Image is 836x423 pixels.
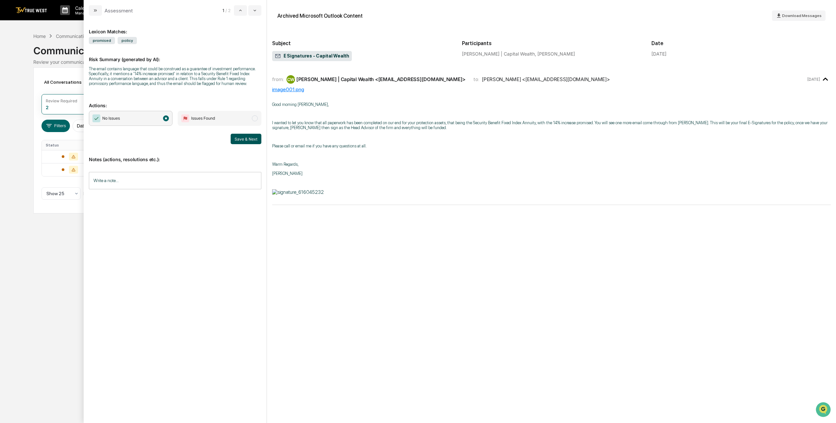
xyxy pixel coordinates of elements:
[105,8,133,14] div: Assessment
[13,82,42,89] span: Preclearance
[222,8,224,13] span: 1
[651,40,831,46] h2: Date
[70,11,103,15] p: Manage Tasks
[65,111,79,116] span: Pylon
[231,134,261,144] button: Save & Next
[92,114,100,122] img: Checkmark
[33,59,802,65] div: Review your communication records across channels
[272,86,831,93] div: image001.png
[16,7,47,13] img: logo
[272,102,831,107] p: Good morning [PERSON_NAME],
[7,50,18,62] img: 1746055101610-c473b297-6a78-478c-a979-82029cc54cd1
[473,76,479,82] span: to:
[272,171,831,176] p: [PERSON_NAME]
[225,8,233,13] span: / 2
[272,162,831,167] p: Warm Regards,
[7,95,12,101] div: 🔎
[73,120,126,132] button: Date:[DATE] - [DATE]
[462,51,641,57] div: [PERSON_NAME] | Capital Wealth, [PERSON_NAME]
[56,33,109,39] div: Communications Archive
[191,115,215,122] span: Issues Found
[4,80,45,92] a: 🖐️Preclearance
[41,120,70,132] button: Filters
[7,14,119,24] p: How can we help?
[102,115,120,122] span: No Issues
[46,98,77,103] div: Review Required
[89,21,261,34] div: Lexicon Matches:
[277,13,363,19] div: Archived Microsoft Outlook Content
[181,114,189,122] img: Flag
[287,75,295,84] div: CW
[462,40,641,46] h2: Participants
[54,82,81,89] span: Attestations
[482,76,610,82] div: [PERSON_NAME] <[EMAIL_ADDRESS][DOMAIN_NAME]>
[17,30,108,37] input: Clear
[13,95,41,101] span: Data Lookup
[772,10,826,21] button: Download Messages
[42,140,97,150] th: Status
[46,110,79,116] a: Powered byPylon
[46,105,49,110] div: 2
[7,83,12,88] div: 🖐️
[70,5,103,11] p: Calendar
[45,80,84,92] a: 🗄️Attestations
[89,37,115,44] span: promised
[782,13,822,18] span: Download Messages
[89,149,261,162] p: Notes (actions, resolutions etc.):
[33,33,46,39] div: Home
[89,49,261,62] p: Risk Summary (generated by AI):
[272,76,284,82] span: from:
[111,52,119,60] button: Start new chat
[272,120,831,130] p: I wanted to let you know that all paperwork has been completed on our end for your protection ass...
[22,50,107,57] div: Start new chat
[815,401,833,419] iframe: Open customer support
[272,144,831,148] p: Please call or email me if you have any questions at all.
[89,95,261,108] p: Actions:
[272,189,324,195] img: signature_616045232
[275,53,349,59] span: E Signatures - Capital Wealth
[89,66,261,86] div: The email contains language that could be construed as a guarantee of investment performance. Spe...
[272,40,451,46] h2: Subject
[47,83,53,88] div: 🗄️
[118,37,137,44] span: policy
[296,76,466,82] div: [PERSON_NAME] | Capital Wealth <[EMAIL_ADDRESS][DOMAIN_NAME]>
[41,77,91,87] div: All Conversations
[22,57,83,62] div: We're available if you need us!
[4,92,44,104] a: 🔎Data Lookup
[651,51,666,57] div: [DATE]
[807,77,820,82] time: Tuesday, July 29, 2025 at 10:21:16 AM
[33,40,802,57] div: Communications Archive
